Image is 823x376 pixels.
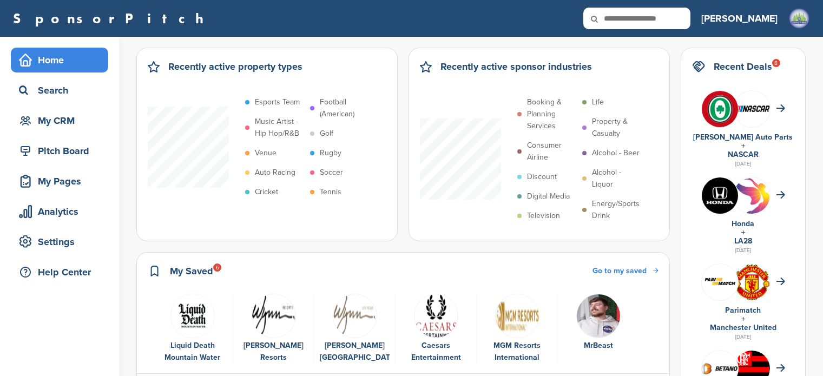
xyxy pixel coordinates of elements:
[16,50,108,70] div: Home
[233,294,314,364] div: 2 of 6
[527,171,557,183] p: Discount
[396,294,477,364] div: 4 of 6
[527,96,577,132] p: Booking & Planning Services
[592,96,604,108] p: Life
[320,147,341,159] p: Rugby
[16,81,108,100] div: Search
[157,340,227,364] div: Liquid Death Mountain Water
[16,202,108,221] div: Analytics
[170,294,215,338] img: Screen shot 2022 01 05 at 10.58.13 am
[11,229,108,254] a: Settings
[11,138,108,163] a: Pitch Board
[563,294,634,352] a: Mr beast in 2022 (cropped) MrBeast
[692,332,794,342] div: [DATE]
[320,186,341,198] p: Tennis
[527,210,560,222] p: Television
[320,340,390,364] div: [PERSON_NAME] [GEOGRAPHIC_DATA]
[13,11,210,25] a: SponsorPitch
[157,294,227,364] a: Screen shot 2022 01 05 at 10.58.13 am Liquid Death Mountain Water
[734,105,770,112] img: 7569886e 0a8b 4460 bc64 d028672dde70
[482,340,552,364] div: MGM Resorts International
[440,59,592,74] h2: Recently active sponsor industries
[255,167,295,179] p: Auto Racing
[772,59,780,67] div: 8
[693,133,793,142] a: [PERSON_NAME] Auto Parts
[725,306,761,315] a: Parimatch
[482,294,552,364] a: Mgm resorts international logo MGM Resorts International
[734,236,752,246] a: LA28
[592,116,642,140] p: Property & Casualty
[11,48,108,72] a: Home
[592,147,640,159] p: Alcohol - Beer
[734,177,770,242] img: La 2028 olympics logo
[527,140,577,163] p: Consumer Airline
[320,167,343,179] p: Soccer
[592,167,642,190] p: Alcohol - Liquor
[702,362,738,375] img: Betano
[333,294,377,338] img: 2000px wynn las vegas logo.svg
[320,96,370,120] p: Football (American)
[592,266,647,275] span: Go to my saved
[16,262,108,282] div: Help Center
[701,6,778,30] a: [PERSON_NAME]
[495,294,539,338] img: Mgm resorts international logo
[16,111,108,130] div: My CRM
[558,294,639,364] div: 6 of 6
[701,11,778,26] h3: [PERSON_NAME]
[702,177,738,214] img: Kln5su0v 400x400
[170,263,213,279] h2: My Saved
[252,294,296,338] img: 220px wynn resorts new.svg
[11,169,108,194] a: My Pages
[168,59,302,74] h2: Recently active property types
[741,141,745,150] a: +
[576,294,621,338] img: Mr beast in 2022 (cropped)
[732,219,754,228] a: Honda
[320,128,333,140] p: Golf
[741,228,745,237] a: +
[592,198,642,222] p: Energy/Sports Drink
[702,91,738,127] img: V7vhzcmg 400x400
[714,59,772,74] h2: Recent Deals
[11,199,108,224] a: Analytics
[401,294,471,364] a: Data Caesars Entertainment
[239,340,308,364] div: [PERSON_NAME] Resorts
[741,314,745,324] a: +
[314,294,396,364] div: 3 of 6
[710,323,776,332] a: Manchester United
[213,263,221,272] div: 6
[692,159,794,169] div: [DATE]
[16,141,108,161] div: Pitch Board
[592,265,659,277] a: Go to my saved
[16,232,108,252] div: Settings
[728,150,759,159] a: NASCAR
[563,340,634,352] div: MrBeast
[11,78,108,103] a: Search
[11,108,108,133] a: My CRM
[255,116,305,140] p: Music Artist - Hip Hop/R&B
[16,171,108,191] div: My Pages
[788,8,810,29] img: Zenith city radio ff 01
[477,294,558,364] div: 5 of 6
[255,147,276,159] p: Venue
[255,96,300,108] p: Esports Team
[734,264,770,301] img: Open uri20141112 64162 1lb1st5?1415809441
[255,186,278,198] p: Cricket
[11,260,108,285] a: Help Center
[239,294,308,364] a: 220px wynn resorts new.svg [PERSON_NAME] Resorts
[414,294,458,338] img: Data
[702,275,738,288] img: Screen shot 2018 07 10 at 12.33.29 pm
[692,246,794,255] div: [DATE]
[401,340,471,364] div: Caesars Entertainment
[152,294,233,364] div: 1 of 6
[527,190,570,202] p: Digital Media
[320,294,390,364] a: 2000px wynn las vegas logo.svg [PERSON_NAME] [GEOGRAPHIC_DATA]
